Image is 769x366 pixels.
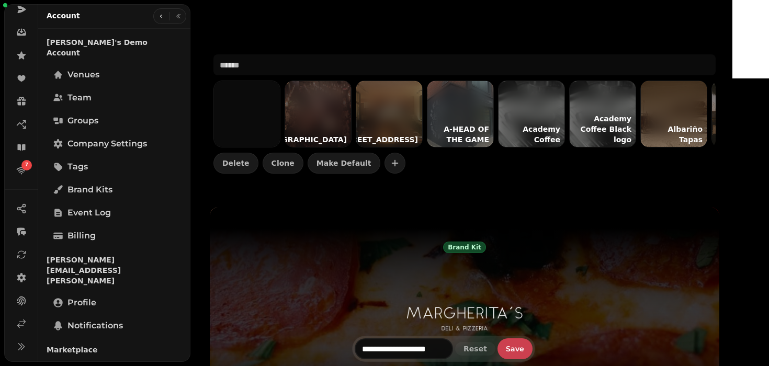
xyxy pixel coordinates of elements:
[67,68,99,81] span: Venues
[499,81,564,147] img: aHR0cHM6Ly9maWxlcy5zdGFtcGVkZS5haS83ZWViN2UyZC02M2Q1LTQ4NWItYTQ2Zi1kYmJiMTk0Njg4MmQvbWVkaWEvYzY3Z...
[47,110,182,131] a: Groups
[257,132,351,147] p: [GEOGRAPHIC_DATA]
[499,122,564,147] p: Academy Coffee
[334,132,422,147] p: [STREET_ADDRESS]
[67,138,147,150] span: Company settings
[570,111,636,147] p: Academy Coffee Black logo
[506,345,524,352] span: Save
[67,296,96,309] span: Profile
[11,160,32,181] a: 7
[427,122,493,147] p: A-HEAD OF THE GAME
[427,81,493,147] img: aHR0cHM6Ly9maWxlcy5zdGFtcGVkZS5haS83ZWViN2UyZC02M2Q1LTQ4NWItYTQ2Zi1kYmJiMTk0Njg4MmQvbWVkaWEvNTBhN...
[47,250,182,290] p: [PERSON_NAME][EMAIL_ADDRESS][PERSON_NAME]
[47,315,182,336] a: Notifications
[455,342,495,356] button: Reset
[67,319,123,332] span: Notifications
[308,153,380,174] button: Make Default
[67,161,88,173] span: Tags
[569,81,636,147] a: Academy Coffee Black logo
[47,225,182,246] a: Billing
[67,115,98,127] span: Groups
[497,338,533,359] button: Save
[47,10,80,21] h2: Account
[640,81,707,147] a: Albariño Tapas
[356,81,422,147] img: aHR0cHM6Ly9maWxlcy5zdGFtcGVkZS5haS83ZWViN2UyZC02M2Q1LTQ4NWItYTQ2Zi1kYmJiMTk0Njg4MmQvbWVkaWEvZGUzO...
[47,64,182,85] a: Venues
[67,92,92,104] span: Team
[67,184,112,196] span: Brand Kits
[641,81,707,147] img: aHR0cHM6Ly9maWxlcy5zdGFtcGVkZS5haS83ZWViN2UyZC02M2Q1LTQ4NWItYTQ2Zi1kYmJiMTk0Njg4MmQvbWVkaWEvMGM5Y...
[47,156,182,177] a: Tags
[263,153,303,174] button: Clone
[25,162,28,169] span: 7
[47,340,182,359] p: Marketplace
[498,81,565,147] a: Academy Coffee
[47,292,182,313] a: Profile
[222,159,250,167] span: Delete
[272,159,295,167] span: Clone
[47,179,182,200] a: Brand Kits
[285,81,352,147] a: [GEOGRAPHIC_DATA]
[570,81,636,147] img: aHR0cHM6Ly9maWxlcy5zdGFtcGVkZS5haS83ZWViN2UyZC02M2Q1LTQ4NWItYTQ2Zi1kYmJiMTk0Njg4MmQvbWVkaWEvYzY3Z...
[47,87,182,108] a: Team
[213,153,258,174] button: Delete
[47,133,182,154] a: Company settings
[463,345,487,352] span: Reset
[47,33,182,62] p: [PERSON_NAME]'s Demo Account
[67,207,111,219] span: Event log
[443,242,486,253] div: Brand kit
[427,81,494,147] a: A-HEAD OF THE GAME
[67,230,96,242] span: Billing
[285,81,351,147] img: aHR0cHM6Ly9maWxlcy5zdGFtcGVkZS5haS83ZWViN2UyZC02M2Q1LTQ4NWItYTQ2Zi1kYmJiMTk0Njg4MmQvbWVkaWEvOTQwN...
[47,202,182,223] a: Event log
[316,159,371,167] span: Make Default
[641,122,707,147] p: Albariño Tapas
[356,81,423,147] a: [STREET_ADDRESS]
